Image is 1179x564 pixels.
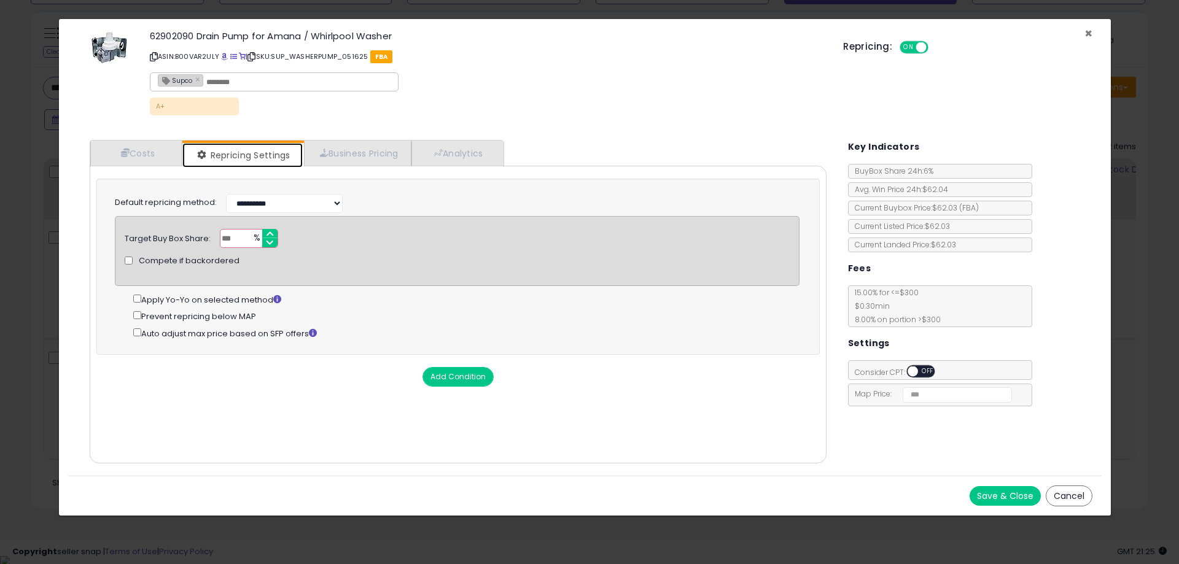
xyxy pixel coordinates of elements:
h5: Key Indicators [848,139,920,155]
span: OFF [927,42,946,53]
a: Your listing only [239,52,246,61]
span: FBA [370,50,393,63]
span: Current Buybox Price: [849,203,979,213]
span: Map Price: [849,388,1013,399]
span: × [1084,25,1092,42]
div: Apply Yo-Yo on selected method [133,292,800,306]
a: All offer listings [230,52,237,61]
a: Repricing Settings [182,143,303,168]
div: Target Buy Box Share: [125,229,211,245]
span: OFF [918,366,938,377]
span: ON [901,42,916,53]
span: Compete if backordered [139,255,239,267]
span: ( FBA ) [959,203,979,213]
p: A+ [150,98,239,115]
h5: Fees [848,261,871,276]
p: ASIN: B00VAR2ULY | SKU: SUP_WASHERPUMP_051625 [150,47,825,66]
h5: Settings [848,336,890,351]
span: Current Landed Price: $62.03 [849,239,956,250]
a: Costs [90,141,182,166]
a: BuyBox page [221,52,228,61]
span: BuyBox Share 24h: 6% [849,166,933,176]
span: Consider CPT: [849,367,951,377]
a: Analytics [411,141,502,166]
button: Cancel [1046,485,1092,506]
h3: 62902090 Drain Pump for Amana / Whirlpool Washer [150,31,825,41]
span: $0.30 min [849,301,890,311]
img: 41zH6rz-rSL._SL60_.jpg [91,31,128,64]
div: Auto adjust max price based on SFP offers [133,326,800,340]
span: $62.03 [932,203,979,213]
button: Add Condition [422,367,494,387]
span: 15.00 % for <= $300 [849,287,941,325]
span: Supco [158,75,192,85]
label: Default repricing method: [115,197,217,209]
a: × [195,74,203,85]
a: Business Pricing [304,141,411,166]
span: 8.00 % on portion > $300 [849,314,941,325]
button: Save & Close [970,486,1041,506]
h5: Repricing: [843,42,892,52]
span: Current Listed Price: $62.03 [849,221,950,231]
span: Avg. Win Price 24h: $62.04 [849,184,948,195]
div: Prevent repricing below MAP [133,309,800,323]
span: % [246,230,266,248]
